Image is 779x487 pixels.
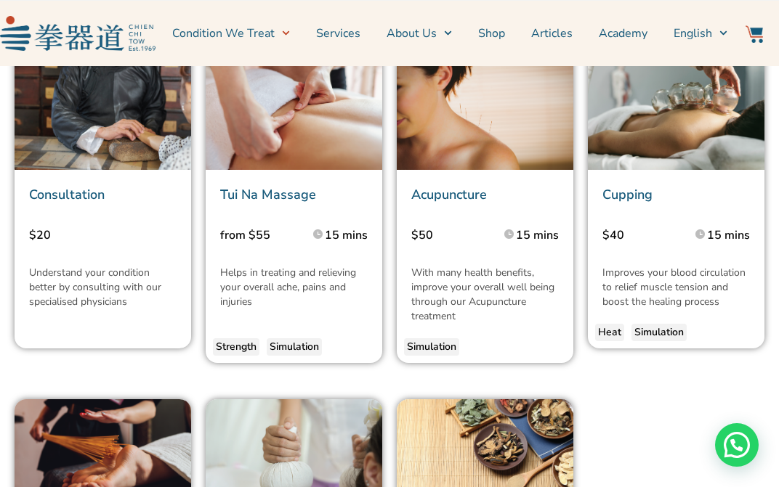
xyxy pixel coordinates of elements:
[746,25,763,43] img: Website Icon-03
[598,325,621,340] span: Heat
[29,226,177,244] p: $20
[407,340,456,354] span: Simulation
[411,266,559,324] p: With many health benefits, improve your overall well being through our Acupuncture treatment
[602,266,750,309] p: Improves your blood circulation to relief muscle tension and boost the healing process
[411,186,487,203] a: Acupuncture
[411,226,486,244] p: $50
[602,226,677,244] p: $40
[707,226,750,244] p: 15 mins
[404,338,459,356] a: Simulation
[387,15,452,52] a: About Us
[478,15,505,52] a: Shop
[674,15,727,52] a: English
[631,324,687,341] a: Simulation
[599,15,647,52] a: Academy
[220,186,316,203] a: Tui Na Massage
[516,226,559,244] p: 15 mins
[220,226,295,244] p: from $55
[316,15,360,52] a: Services
[602,186,653,203] a: Cupping
[267,338,322,356] a: Simulation
[674,25,712,42] span: English
[531,15,573,52] a: Articles
[29,266,177,309] p: Understand your condition better by consulting with our specialised physicians
[504,229,514,239] img: Time Grey
[595,324,624,341] a: Heat
[216,340,257,354] span: Strength
[270,340,319,354] span: Simulation
[313,229,323,239] img: Time Grey
[325,226,368,244] p: 15 mins
[163,15,727,52] nav: Menu
[172,15,290,52] a: Condition We Treat
[695,229,705,239] img: Time Grey
[29,186,105,203] a: Consultation
[213,338,259,356] a: Strength
[634,325,684,340] span: Simulation
[220,266,368,309] p: Helps in treating and relieving your overall ache, pains and injuries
